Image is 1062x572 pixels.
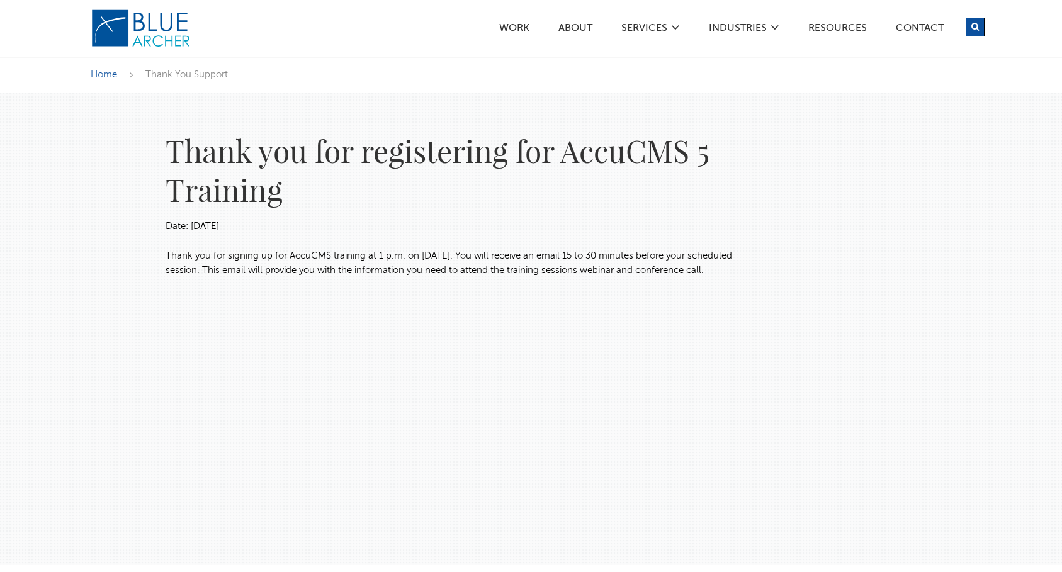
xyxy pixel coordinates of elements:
[621,23,668,36] a: SERVICES
[145,70,228,79] span: Thank You Support
[166,249,745,278] p: ​Thank you for signing up for AccuCMS training at 1 p.m. on [DATE]. You will receive an email 15 ...
[499,23,530,36] a: Work
[91,9,191,48] img: Blue Archer Logo
[91,70,117,79] a: Home
[166,131,745,210] h1: Thank you for registering for AccuCMS 5 Training
[708,23,767,36] a: Industries
[808,23,867,36] a: Resources
[166,220,745,234] p: Date: [DATE]
[558,23,593,36] a: ABOUT
[895,23,944,36] a: Contact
